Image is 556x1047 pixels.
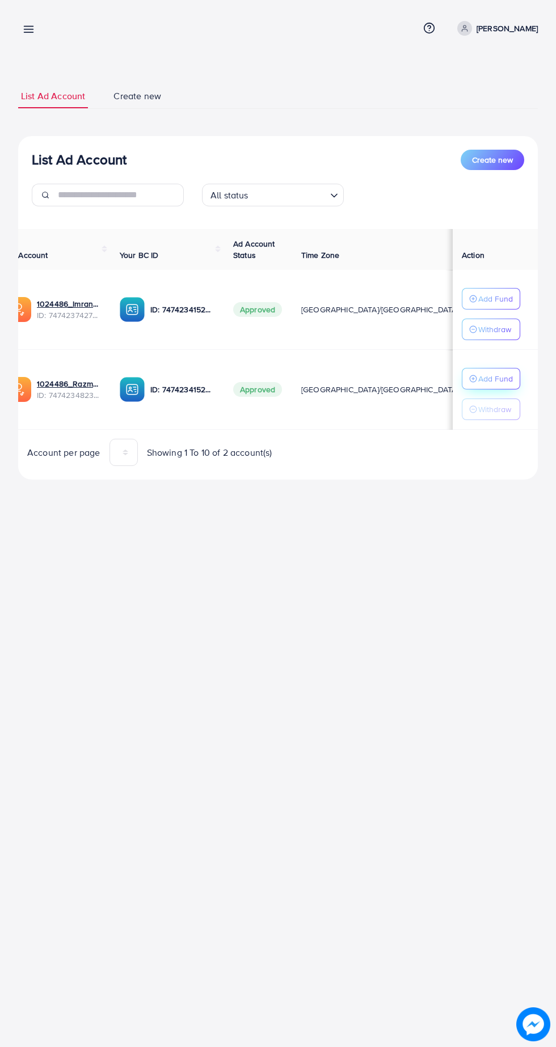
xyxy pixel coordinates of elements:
span: Showing 1 To 10 of 2 account(s) [147,446,272,459]
span: Account per page [27,446,100,459]
img: ic-ads-acc.e4c84228.svg [6,297,31,322]
button: Withdraw [462,319,520,340]
span: All status [208,187,251,204]
span: Create new [113,90,161,103]
p: ID: 7474234152863678481 [150,383,215,396]
h3: List Ad Account [32,151,127,168]
button: Create new [461,150,524,170]
span: Ad Account Status [233,238,275,261]
a: 1024486_Razman_1740230915595 [37,378,102,389]
span: Create new [472,154,513,166]
img: ic-ads-acc.e4c84228.svg [6,377,31,402]
div: <span class='underline'>1024486_Imran_1740231528988</span></br>7474237427478233089 [37,298,102,321]
span: [GEOGRAPHIC_DATA]/[GEOGRAPHIC_DATA] [301,304,459,315]
span: List Ad Account [21,90,85,103]
img: ic-ba-acc.ded83a64.svg [120,297,145,322]
p: Withdraw [478,402,511,416]
span: ID: 7474234823184416769 [37,389,102,401]
span: Your BC ID [120,249,159,261]
span: Action [462,249,485,261]
input: Search for option [252,185,326,204]
p: ID: 7474234152863678481 [150,303,215,316]
button: Withdraw [462,399,520,420]
span: Approved [233,382,282,397]
img: ic-ba-acc.ded83a64.svg [120,377,145,402]
p: Withdraw [478,323,511,336]
div: Search for option [202,184,344,206]
span: Approved [233,302,282,317]
a: [PERSON_NAME] [453,21,538,36]
p: [PERSON_NAME] [477,22,538,35]
span: Time Zone [301,249,339,261]
span: [GEOGRAPHIC_DATA]/[GEOGRAPHIC_DATA] [301,384,459,395]
div: <span class='underline'>1024486_Razman_1740230915595</span></br>7474234823184416769 [37,378,102,401]
span: ID: 7474237427478233089 [37,310,102,321]
a: 1024486_Imran_1740231528988 [37,298,102,310]
button: Add Fund [462,288,520,310]
p: Add Fund [478,372,513,385]
img: image [517,1008,550,1041]
span: Ad Account [6,249,48,261]
button: Add Fund [462,368,520,389]
p: Add Fund [478,292,513,306]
